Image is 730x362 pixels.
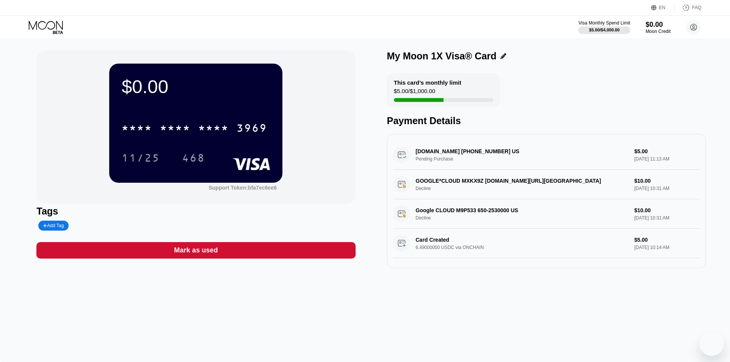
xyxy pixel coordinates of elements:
div: Add Tag [38,221,68,231]
div: $0.00 [121,76,270,97]
div: $5.00 / $4,000.00 [589,28,620,32]
div: 468 [182,153,205,165]
div: $0.00Moon Credit [646,21,671,34]
div: Payment Details [387,115,706,126]
div: Support Token: bfa7ec6ee6 [208,185,277,191]
div: Support Token:bfa7ec6ee6 [208,185,277,191]
div: Visa Monthly Spend Limit$5.00/$4,000.00 [578,20,630,34]
div: My Moon 1X Visa® Card [387,51,497,62]
div: Visa Monthly Spend Limit [578,20,630,26]
div: $5.00 / $1,000.00 [394,88,435,98]
div: EN [651,4,674,11]
div: EN [659,5,666,10]
div: 3969 [236,123,267,135]
div: Moon Credit [646,29,671,34]
div: Mark as used [36,242,355,259]
div: FAQ [692,5,701,10]
div: Mark as used [174,246,218,255]
div: Add Tag [43,223,64,228]
iframe: Button to launch messaging window [699,331,724,356]
div: 11/25 [116,148,166,167]
div: This card’s monthly limit [394,79,461,86]
div: FAQ [674,4,701,11]
div: 11/25 [121,153,160,165]
div: 468 [176,148,211,167]
div: $0.00 [646,21,671,29]
div: Tags [36,206,355,217]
